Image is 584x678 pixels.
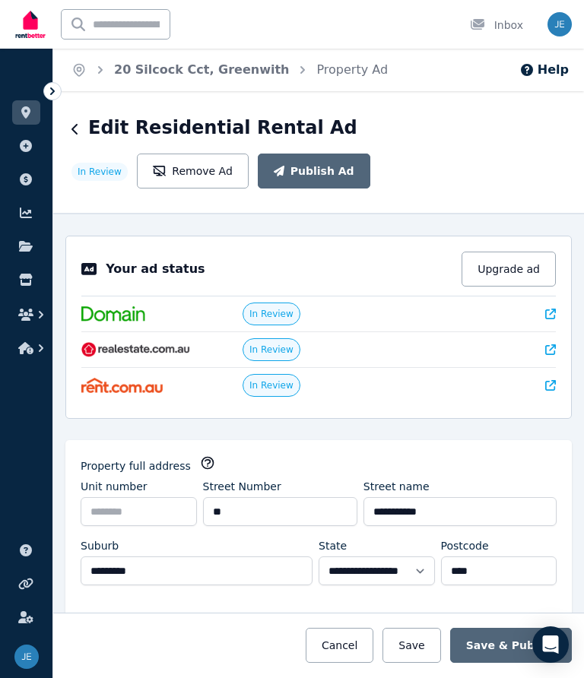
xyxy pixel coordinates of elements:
label: Postcode [441,538,489,553]
label: Suburb [81,538,119,553]
img: Joe Egyud [547,12,572,36]
div: Open Intercom Messenger [532,626,569,663]
a: Property Ad [316,62,388,77]
button: Remove Ad [137,154,249,189]
label: State [319,538,347,553]
label: Street name [363,479,430,494]
img: Rent.com.au [81,378,163,393]
span: In Review [78,166,122,178]
img: Joe Egyud [14,645,39,669]
span: In Review [249,308,294,320]
div: Inbox [470,17,523,33]
button: Save & Publish [450,628,572,663]
img: RealEstate.com.au [81,342,190,357]
img: Domain.com.au [81,306,145,322]
button: Publish Ad [258,154,370,189]
p: Your ad status [106,260,205,278]
a: 20 Silcock Cct, Greenwith [114,62,289,77]
button: Cancel [306,628,373,663]
label: Property full address [81,458,191,474]
span: In Review [249,344,294,356]
label: Street Number [203,479,281,494]
button: Help [519,61,569,79]
img: RentBetter [12,5,49,43]
button: Upgrade ad [462,252,556,287]
h1: Edit Residential Rental Ad [88,116,357,140]
nav: Breadcrumb [53,49,406,91]
label: Unit number [81,479,148,494]
button: Save [382,628,440,663]
span: In Review [249,379,294,391]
